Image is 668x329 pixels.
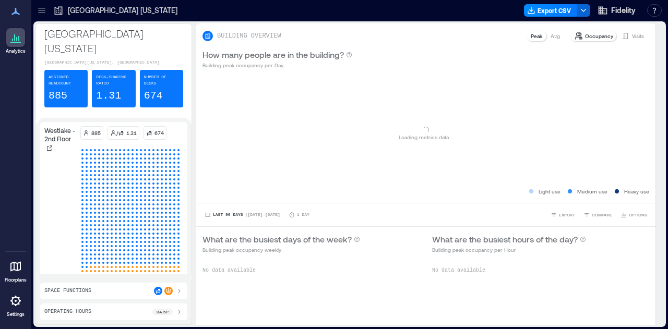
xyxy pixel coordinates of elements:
a: Analytics [3,25,29,57]
p: BUILDING OVERVIEW [217,32,281,40]
button: COMPARE [581,210,614,220]
a: Settings [3,288,28,321]
p: Assigned Headcount [49,74,83,87]
p: Building peak occupancy per Day [202,61,352,69]
p: 885 [49,89,67,103]
p: Loading metrics data ... [399,133,454,141]
button: Export CSV [524,4,577,17]
button: EXPORT [548,210,577,220]
button: Fidelity [594,2,639,19]
p: No data available [432,266,649,275]
p: What are the busiest days of the week? [202,233,352,246]
p: Westlake - 2nd Floor [44,126,76,143]
p: Operating Hours [44,308,91,316]
p: [GEOGRAPHIC_DATA] [US_STATE] [68,5,177,16]
p: How many people are in the building? [202,48,344,61]
span: OPTIONS [629,212,647,218]
p: Visits [632,32,644,40]
p: 674 [154,129,164,137]
p: 1.31 [96,89,121,103]
button: OPTIONS [618,210,649,220]
p: No data available [202,266,420,275]
p: Heavy use [624,187,649,196]
p: 9a - 5p [157,309,169,315]
span: Fidelity [611,5,636,16]
p: Peak [531,32,542,40]
p: Floorplans [5,277,27,283]
p: Settings [7,311,25,318]
p: [GEOGRAPHIC_DATA][US_STATE], [GEOGRAPHIC_DATA] [44,59,183,66]
p: Analytics [6,48,26,54]
p: / [116,129,118,137]
p: Light use [539,187,560,196]
p: Building peak occupancy weekly [202,246,360,254]
p: Space Functions [44,287,91,295]
p: [GEOGRAPHIC_DATA] [US_STATE] [44,26,183,55]
p: 1.31 [126,129,137,137]
p: Number of Desks [144,74,179,87]
p: Avg [551,32,560,40]
a: Floorplans [2,254,30,286]
p: What are the busiest hours of the day? [432,233,578,246]
p: Building peak occupancy per Hour [432,246,586,254]
p: Medium use [577,187,607,196]
p: Occupancy [585,32,613,40]
p: 885 [91,129,101,137]
p: 1 Day [297,212,309,218]
button: Last 90 Days |[DATE]-[DATE] [202,210,282,220]
span: COMPARE [592,212,612,218]
p: Desk-sharing ratio [96,74,131,87]
span: EXPORT [559,212,575,218]
p: 674 [144,89,163,103]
